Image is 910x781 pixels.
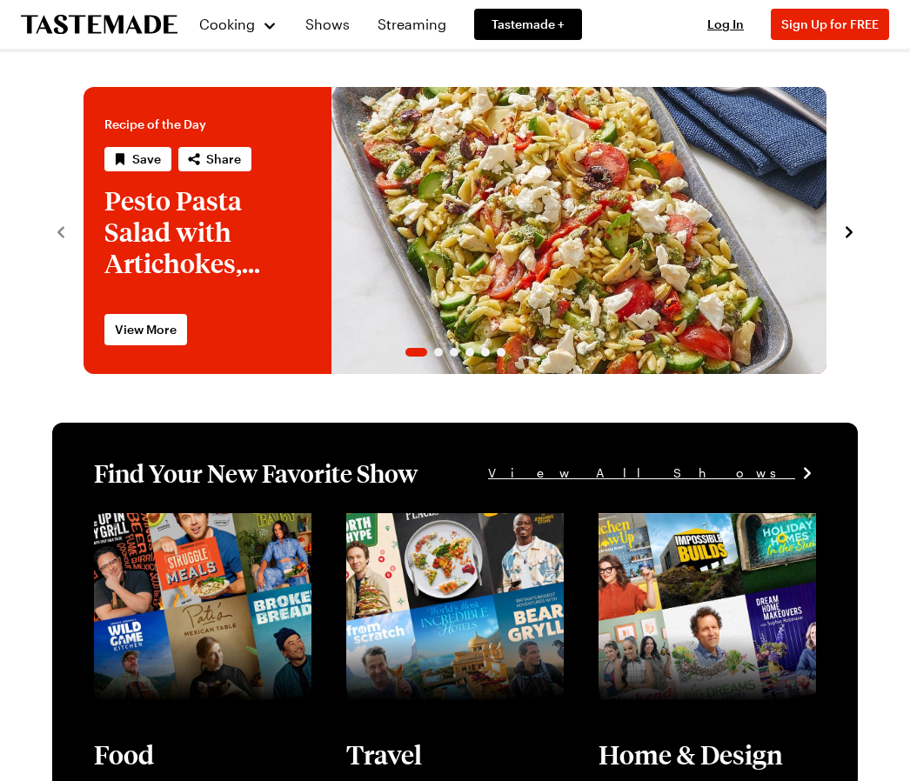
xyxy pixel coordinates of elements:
button: navigate to next item [840,220,858,241]
span: Go to slide 3 [450,348,458,357]
span: View More [115,321,177,338]
span: Share [206,150,241,168]
span: Log In [707,17,744,31]
span: Go to slide 4 [465,348,474,357]
button: Log In [691,16,760,33]
button: navigate to previous item [52,220,70,241]
h1: Find Your New Favorite Show [94,457,418,489]
button: Share [178,147,251,171]
button: Save recipe [104,147,171,171]
span: Tastemade + [492,16,565,33]
span: Go to slide 1 [405,348,427,357]
span: Save [132,150,161,168]
a: View full content for [object Object] [94,515,278,552]
span: Go to slide 2 [434,348,443,357]
a: View All Shows [488,464,816,483]
span: Go to slide 5 [481,348,490,357]
button: Sign Up for FREE [771,9,889,40]
span: View All Shows [488,464,795,483]
a: View full content for [object Object] [346,515,531,552]
a: To Tastemade Home Page [21,15,177,35]
div: 1 / 6 [84,87,826,374]
a: View full content for [object Object] [599,515,783,552]
button: Cooking [198,3,278,45]
span: Cooking [199,16,255,32]
span: Sign Up for FREE [781,17,879,31]
a: Tastemade + [474,9,582,40]
span: Go to slide 6 [497,348,505,357]
a: View More [104,314,187,345]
